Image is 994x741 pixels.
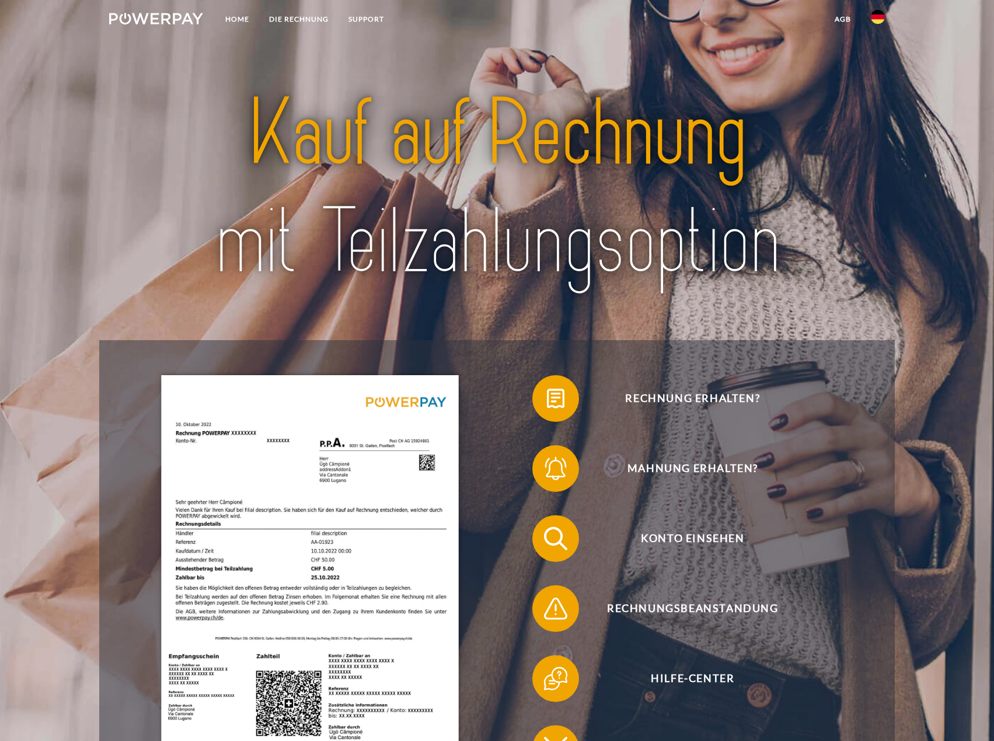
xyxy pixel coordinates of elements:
[871,10,885,24] img: de
[550,375,836,422] span: Rechnung erhalten?
[215,9,259,30] a: Home
[532,655,836,702] button: Hilfe-Center
[550,515,836,562] span: Konto einsehen
[550,585,836,632] span: Rechnungsbeanstandung
[541,384,570,413] img: qb_bill.svg
[109,13,203,25] img: logo-powerpay-white.svg
[825,9,861,30] a: agb
[550,655,836,702] span: Hilfe-Center
[259,9,339,30] a: DIE RECHNUNG
[550,445,836,492] span: Mahnung erhalten?
[532,375,836,422] button: Rechnung erhalten?
[541,454,570,483] img: qb_bell.svg
[541,594,570,623] img: qb_warning.svg
[532,585,836,632] button: Rechnungsbeanstandung
[148,74,846,302] img: title-powerpay_de.svg
[532,515,836,562] button: Konto einsehen
[541,524,570,553] img: qb_search.svg
[339,9,394,30] a: SUPPORT
[541,664,570,693] img: qb_help.svg
[532,445,836,492] button: Mahnung erhalten?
